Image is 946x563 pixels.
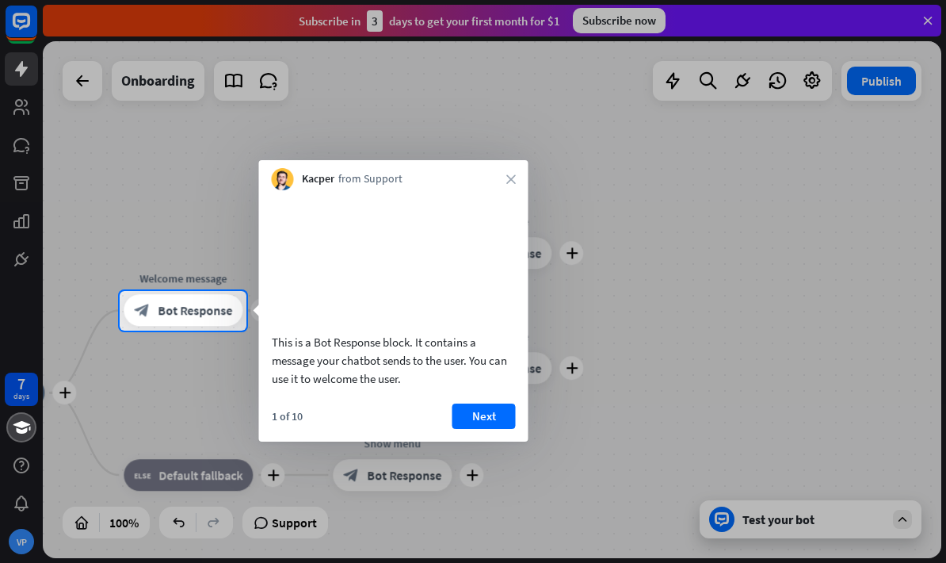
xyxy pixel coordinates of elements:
[506,174,516,184] i: close
[302,171,334,187] span: Kacper
[272,333,516,388] div: This is a Bot Response block. It contains a message your chatbot sends to the user. You can use i...
[338,171,402,187] span: from Support
[272,409,303,423] div: 1 of 10
[158,303,232,319] span: Bot Response
[134,303,150,319] i: block_bot_response
[452,404,516,429] button: Next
